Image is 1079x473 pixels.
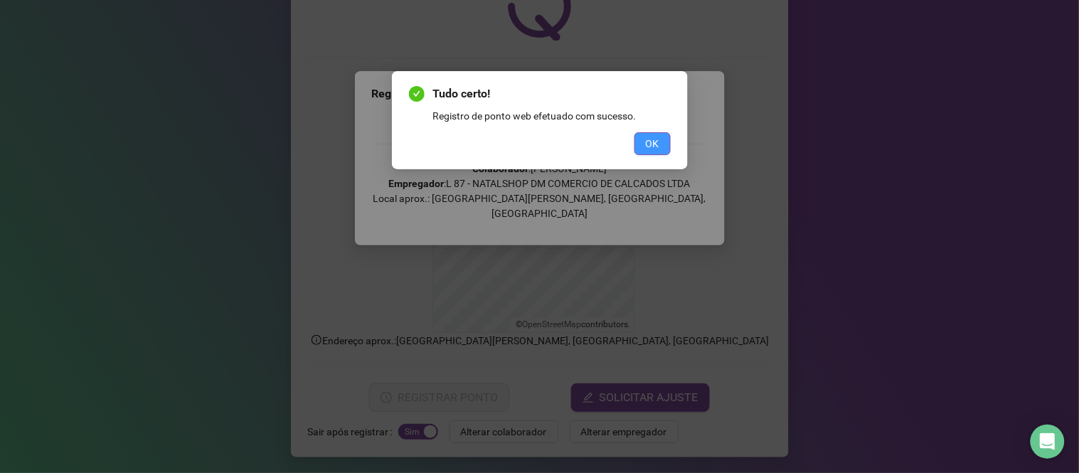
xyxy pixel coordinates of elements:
[409,86,425,102] span: check-circle
[433,108,671,124] div: Registro de ponto web efetuado com sucesso.
[1031,425,1065,459] div: Open Intercom Messenger
[646,136,659,152] span: OK
[433,85,671,102] span: Tudo certo!
[634,132,671,155] button: OK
